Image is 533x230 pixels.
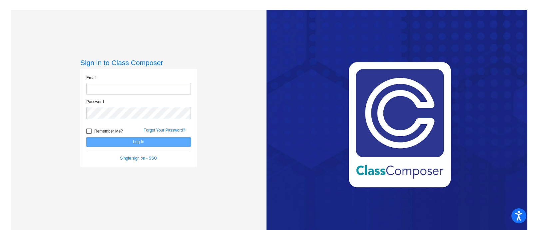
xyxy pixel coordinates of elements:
label: Password [86,99,104,105]
a: Forgot Your Password? [144,128,185,133]
span: Remember Me? [94,127,123,135]
h3: Sign in to Class Composer [80,58,197,67]
label: Email [86,75,96,81]
button: Log In [86,137,191,147]
a: Single sign on - SSO [120,156,157,161]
